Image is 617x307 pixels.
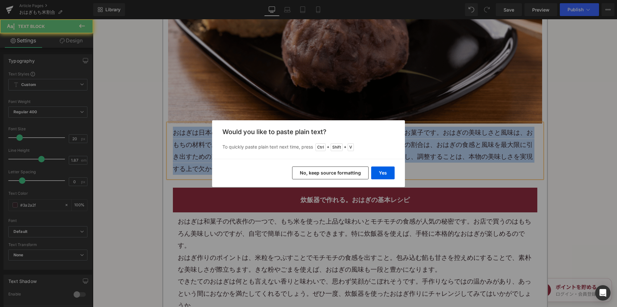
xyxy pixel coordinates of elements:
[595,285,611,301] div: Open Intercom Messenger
[327,144,329,150] span: +
[202,109,209,117] a: お
[316,143,326,151] span: Ctrl
[344,144,346,150] span: +
[85,256,440,292] p: できた のおはぎは何とも言えない香りと味わいで、思わず笑顔がこぼれそうです。手作りならではの温かみがあり、あっという間におなかを満たしてくれるでしょう。ぜひ一度、炊飯器を使ったおはぎ作りにチャレ...
[371,166,395,179] button: Yes
[331,143,343,151] span: Shift
[85,175,440,187] h2: 炊飯器で作れる。おはぎの基本レシピ
[292,166,369,179] button: No, keep source formatting
[85,196,440,232] p: おはぎは の代表作の一つで、もち米を使った上品な味わいとモチモチの食感が人気の秘密です。お店で買うのはもちろん美味しいのですが、自宅で簡単に作ることもできます。特に炊飯器を使えば、手軽に本格的な...
[85,233,440,257] p: おはぎ作りのポイントは、米粒をつぶすことでモチモチの食感を出すこと。包み込む餡も甘さを控えめにすることで、素朴な美味しさが際立ちます。 やごまを使えば、おはぎの風味も一段と豊かになります。
[222,143,395,151] p: To quickly paste plain text next time, press
[104,258,111,266] a: て
[80,107,444,156] p: おはぎは日本の伝統的な の一つで、 もちと小豆餡がふんわりと調和したお菓子です。おはぎの美味しさと風味は、おもちの材料である「もち米」の割合によって大きく左右されます。適切なもち米の割合は、おは...
[162,246,181,254] a: きな粉
[222,128,395,136] h3: Would you like to paste plain text?
[151,109,170,117] a: 和菓子
[111,198,130,206] a: 和菓子
[348,143,354,151] span: V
